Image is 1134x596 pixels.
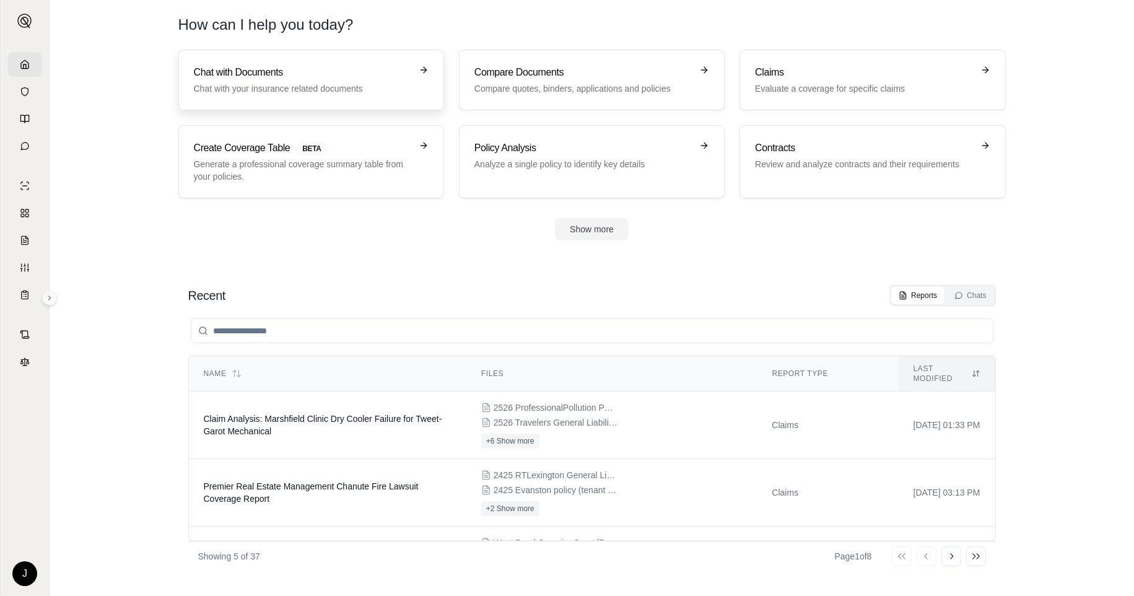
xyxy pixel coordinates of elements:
[474,141,692,156] h3: Policy Analysis
[8,134,41,159] a: Chat
[494,484,617,496] span: 2425 Evanston policy (tenant discrimination).pdf
[12,9,37,33] button: Expand sidebar
[757,392,898,459] td: Claims
[204,369,451,379] div: Name
[466,356,757,392] th: Files
[8,349,41,374] a: Legal Search Engine
[178,50,444,110] a: Chat with DocumentsChat with your insurance related documents
[739,50,1005,110] a: ClaimsEvaluate a coverage for specific claims
[8,283,41,307] a: Coverage Table
[8,107,41,131] a: Prompt Library
[198,550,260,563] p: Showing 5 of 37
[204,481,419,504] span: Premier Real Estate Management Chanute Fire Lawsuit Coverage Report
[899,527,995,594] td: [DATE] 12:25 PM
[739,125,1005,198] a: ContractsReview and analyze contracts and their requirements
[494,537,617,549] span: West Bend Superior Court 5.23.25.pdf
[474,158,692,170] p: Analyze a single policy to identify key details
[899,459,995,527] td: [DATE] 03:13 PM
[474,65,692,80] h3: Compare Documents
[8,255,41,280] a: Custom Report
[194,141,411,156] h3: Create Coverage Table
[295,142,328,156] span: BETA
[8,173,41,198] a: Single Policy
[194,82,411,95] p: Chat with your insurance related documents
[12,561,37,586] div: J
[755,158,972,170] p: Review and analyze contracts and their requirements
[194,65,411,80] h3: Chat with Documents
[188,287,225,304] h2: Recent
[954,291,986,300] div: Chats
[204,414,442,436] span: Claim Analysis: Marshfield Clinic Dry Cooler Failure for Tweet-Garot Mechanical
[835,550,872,563] div: Page 1 of 8
[757,356,898,392] th: Report Type
[8,79,41,104] a: Documents Vault
[494,469,617,481] span: 2425 RTLexington General Liability policy (Apartments).pdf
[891,287,944,304] button: Reports
[914,364,980,383] div: Last modified
[8,228,41,253] a: Claim Coverage
[757,459,898,527] td: Claims
[8,52,41,77] a: Home
[459,50,725,110] a: Compare DocumentsCompare quotes, binders, applications and policies
[178,15,1006,35] h1: How can I help you today?
[947,287,993,304] button: Chats
[17,14,32,28] img: Expand sidebar
[481,501,539,516] button: +2 Show more
[899,291,937,300] div: Reports
[8,322,41,347] a: Contract Analysis
[481,434,539,449] button: +6 Show more
[178,125,444,198] a: Create Coverage TableBETAGenerate a professional coverage summary table from your policies.
[555,218,629,240] button: Show more
[494,416,617,429] span: 2526 Travelers General Liability Policy.pdf
[459,125,725,198] a: Policy AnalysisAnalyze a single policy to identify key details
[757,527,898,594] td: Claims
[494,401,617,414] span: 2526 ProfessionalPollution POLICY.pdf
[755,65,972,80] h3: Claims
[755,82,972,95] p: Evaluate a coverage for specific claims
[474,82,692,95] p: Compare quotes, binders, applications and policies
[899,392,995,459] td: [DATE] 01:33 PM
[755,141,972,156] h3: Contracts
[42,291,57,305] button: Expand sidebar
[194,158,411,183] p: Generate a professional coverage summary table from your policies.
[8,201,41,226] a: Policy Comparisons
